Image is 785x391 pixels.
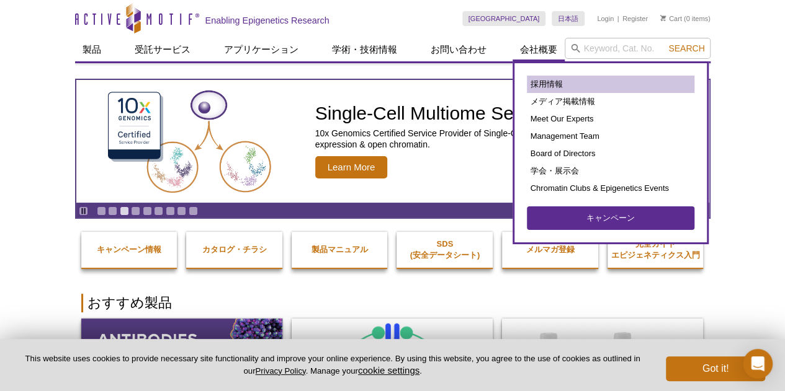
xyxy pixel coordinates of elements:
[397,226,493,273] a: SDS(安全データシート)
[660,14,682,23] a: Cart
[527,128,694,145] a: Management Team
[423,38,494,61] a: お問い合わせ
[608,226,704,273] a: 完全ガイドエピジェネティクス入門
[108,206,117,216] a: Go to slide 2
[410,239,480,260] strong: SDS (安全データシート)
[166,206,175,216] a: Go to slide 7
[666,356,765,381] button: Got it!
[502,232,598,268] a: メルマガ登録
[527,76,694,93] a: 採用情報
[255,366,305,376] a: Privacy Policy
[75,38,109,61] a: 製品
[127,38,198,61] a: 受託サービス
[96,85,282,198] img: Single-Cell Multiome Service
[315,128,703,150] p: 10x Genomics Certified Service Provider of Single-Cell Multiome to measure genome-wide gene expre...
[527,110,694,128] a: Meet Our Experts
[79,206,88,216] a: Toggle autoplay
[660,11,711,26] li: (0 items)
[527,162,694,180] a: 学会・展示会
[20,353,645,377] p: This website uses cookies to provide necessary site functionality and improve your online experie...
[205,15,330,26] h2: Enabling Epigenetics Research
[154,206,163,216] a: Go to slide 6
[527,180,694,197] a: Chromatin Clubs & Epigenetics Events
[526,245,574,254] strong: メルマガ登録
[617,11,619,26] li: |
[462,11,546,26] a: [GEOGRAPHIC_DATA]
[292,232,388,268] a: 製品マニュアル
[358,365,419,376] button: cookie settings
[665,43,708,54] button: Search
[315,104,703,123] h2: Single-Cell Multiome Service
[120,206,129,216] a: Go to slide 3
[202,245,266,254] strong: カタログ・チラシ
[76,80,709,203] article: Single-Cell Multiome Service
[97,206,106,216] a: Go to slide 1
[131,206,140,216] a: Go to slide 4
[743,349,773,379] div: Open Intercom Messenger
[527,145,694,162] a: Board of Directors
[668,43,704,53] span: Search
[76,80,709,203] a: Single-Cell Multiome Service Single-Cell Multiome Service 10x Genomics Certified Service Provider...
[660,15,666,21] img: Your Cart
[527,93,694,110] a: メディア掲載情報
[552,11,585,26] a: 日本語
[513,38,565,61] a: 会社概要
[143,206,152,216] a: Go to slide 5
[325,38,405,61] a: 学術・技術情報
[81,232,177,268] a: キャンペーン情報
[527,206,694,230] a: キャンペーン
[597,14,614,23] a: Login
[189,206,198,216] a: Go to slide 9
[81,294,704,312] h2: おすすめ製品
[315,156,388,178] span: Learn More
[217,38,306,61] a: アプリケーション
[177,206,186,216] a: Go to slide 8
[622,14,648,23] a: Register
[312,245,368,254] strong: 製品マニュアル
[186,232,282,268] a: カタログ・チラシ
[565,38,711,59] input: Keyword, Cat. No.
[97,245,161,254] strong: キャンペーン情報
